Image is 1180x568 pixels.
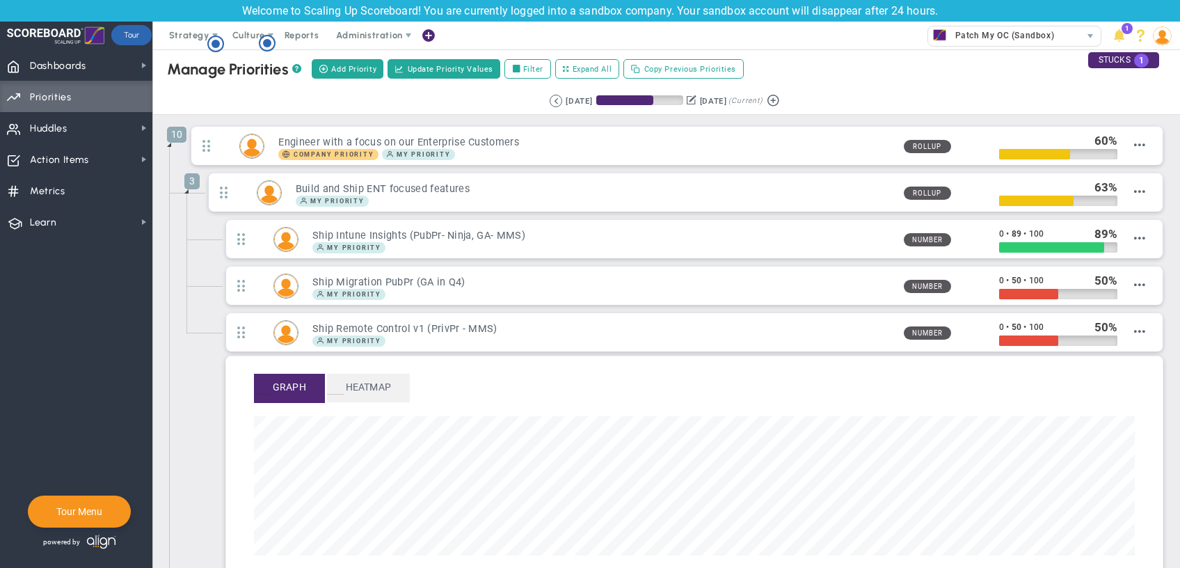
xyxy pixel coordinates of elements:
span: Heatmap [327,374,410,401]
h3: Ship Intune Insights (PubPr- Ninja, GA- MMS) [312,229,893,242]
span: My Priority [327,291,381,298]
img: 33599.Company.photo [931,26,948,44]
span: 50 [1012,322,1021,332]
button: Update Priority Values [388,59,500,79]
span: Reports [278,22,326,49]
span: Company Priority [278,149,378,160]
li: Announcements [1108,22,1130,49]
img: Faith Wipperman [274,274,298,298]
h3: Ship Remote Control v1 (PrivPr - MMS) [312,322,893,336]
span: My Priority [312,289,385,300]
span: My Priority [327,338,381,345]
span: 0 [999,276,1004,285]
span: 100 [1029,276,1044,285]
span: 60 [1094,134,1108,148]
div: Faith Wipperman [239,134,264,159]
div: Powered by Align [28,531,176,553]
h3: Engineer with a focus on our Enterprise Customers [278,136,892,149]
div: STUCKS [1088,52,1159,68]
div: [DATE] [700,95,726,107]
span: My Priority [312,336,385,347]
img: Faith Wipperman [274,321,298,345]
span: • [1006,229,1009,239]
span: 10 [167,127,186,143]
span: My Priority [382,149,455,160]
span: select [1081,26,1101,46]
li: Help & Frequently Asked Questions (FAQ) [1130,22,1151,49]
div: Faith Wipperman [257,180,282,205]
div: Manage Priorities [167,60,301,79]
span: 50 [1094,274,1108,287]
span: 1 [1122,23,1133,34]
span: Huddles [30,114,67,143]
span: Copy Previous Priorities [644,63,736,75]
span: 50 [1094,320,1108,334]
div: % [1094,133,1118,148]
span: (Current) [728,95,762,107]
h3: Ship Migration PubPr (GA in Q4) [312,276,893,289]
div: % [1094,273,1118,288]
span: 89 [1094,227,1108,241]
span: My Priority [327,244,381,251]
div: Faith Wipperman [273,320,298,345]
span: My Priority [397,151,451,158]
img: Faith Wipperman [274,228,298,251]
span: Strategy [169,30,209,40]
span: 63 [1094,180,1108,194]
div: Faith Wipperman [273,227,298,252]
span: Dashboards [30,52,86,81]
span: Graph [254,374,325,401]
div: Faith Wipperman [273,274,298,299]
span: 0 [999,229,1004,239]
h3: Build and Ship ENT focused features [296,182,893,196]
span: My Priority [312,242,385,253]
button: Tour Menu [52,505,106,518]
span: 89 [1012,229,1021,239]
span: • [1023,229,1026,239]
label: Filter [504,59,551,79]
button: Add Priority [312,59,383,79]
span: Number [904,233,951,246]
span: Update Priority Values [408,63,493,75]
span: 3 [184,173,200,189]
div: % [1094,226,1118,242]
img: 209932.Person.photo [1153,26,1172,45]
span: Metrics [30,177,65,206]
div: % [1094,319,1118,335]
img: Faith Wipperman [257,181,281,205]
span: Rollup [904,187,951,200]
span: Patch My OC (Sandbox) [948,26,1054,45]
span: Priorities [30,83,72,112]
div: Period Progress: 66% Day 60 of 90 with 30 remaining. [596,95,683,105]
span: Action Items [30,145,89,175]
span: Learn [30,208,56,237]
span: Rollup [904,140,951,153]
span: • [1006,322,1009,332]
button: Expand All [555,59,619,79]
span: Company Priority [294,151,374,158]
div: [DATE] [566,95,592,107]
span: 1 [1134,54,1149,68]
span: My Priority [310,198,365,205]
span: 50 [1012,276,1021,285]
span: Expand All [573,63,612,75]
span: Add Priority [331,63,376,75]
span: Culture [232,30,265,40]
span: • [1023,276,1026,285]
span: My Priority [296,196,369,207]
span: Administration [336,30,402,40]
span: 100 [1029,229,1044,239]
span: • [1023,322,1026,332]
span: 100 [1029,322,1044,332]
span: 0 [999,322,1004,332]
button: Go to previous period [550,95,562,107]
img: Faith Wipperman [240,134,264,158]
span: Number [904,280,951,293]
span: Number [904,326,951,340]
button: Copy Previous Priorities [623,59,744,79]
span: • [1006,276,1009,285]
div: % [1094,180,1118,195]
